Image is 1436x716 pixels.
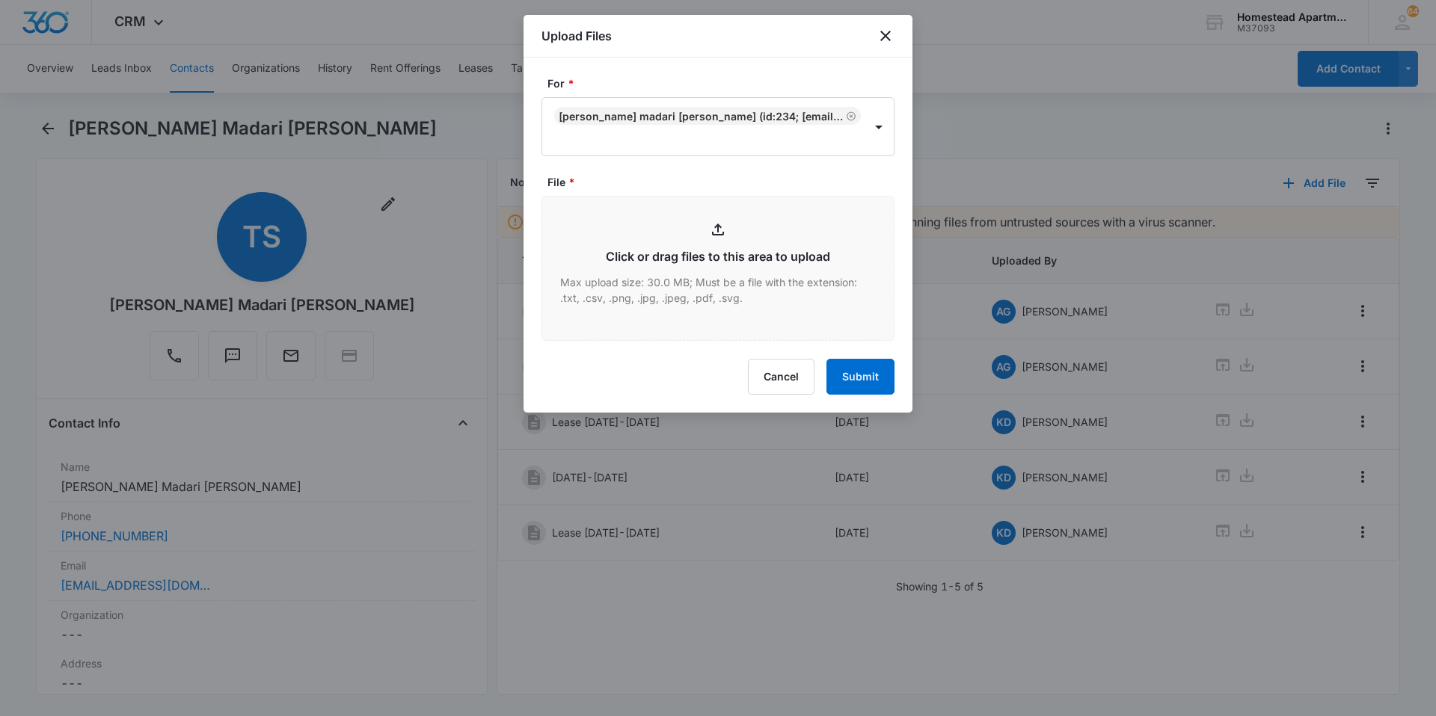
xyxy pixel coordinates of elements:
button: Cancel [748,359,814,395]
div: [PERSON_NAME] Madari [PERSON_NAME] (ID:234; [EMAIL_ADDRESS][DOMAIN_NAME]; 970-308-1361) [559,110,843,123]
input: Click or drag files to this area to upload [542,197,894,340]
div: Remove Thalia Solis Madari Barr (ID:234; tgsc1007@gmail.com; 970-308-1361) [843,111,856,121]
label: File [547,174,900,190]
button: Submit [826,359,895,395]
button: close [877,27,895,45]
h1: Upload Files [541,27,612,45]
label: For [547,75,900,91]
